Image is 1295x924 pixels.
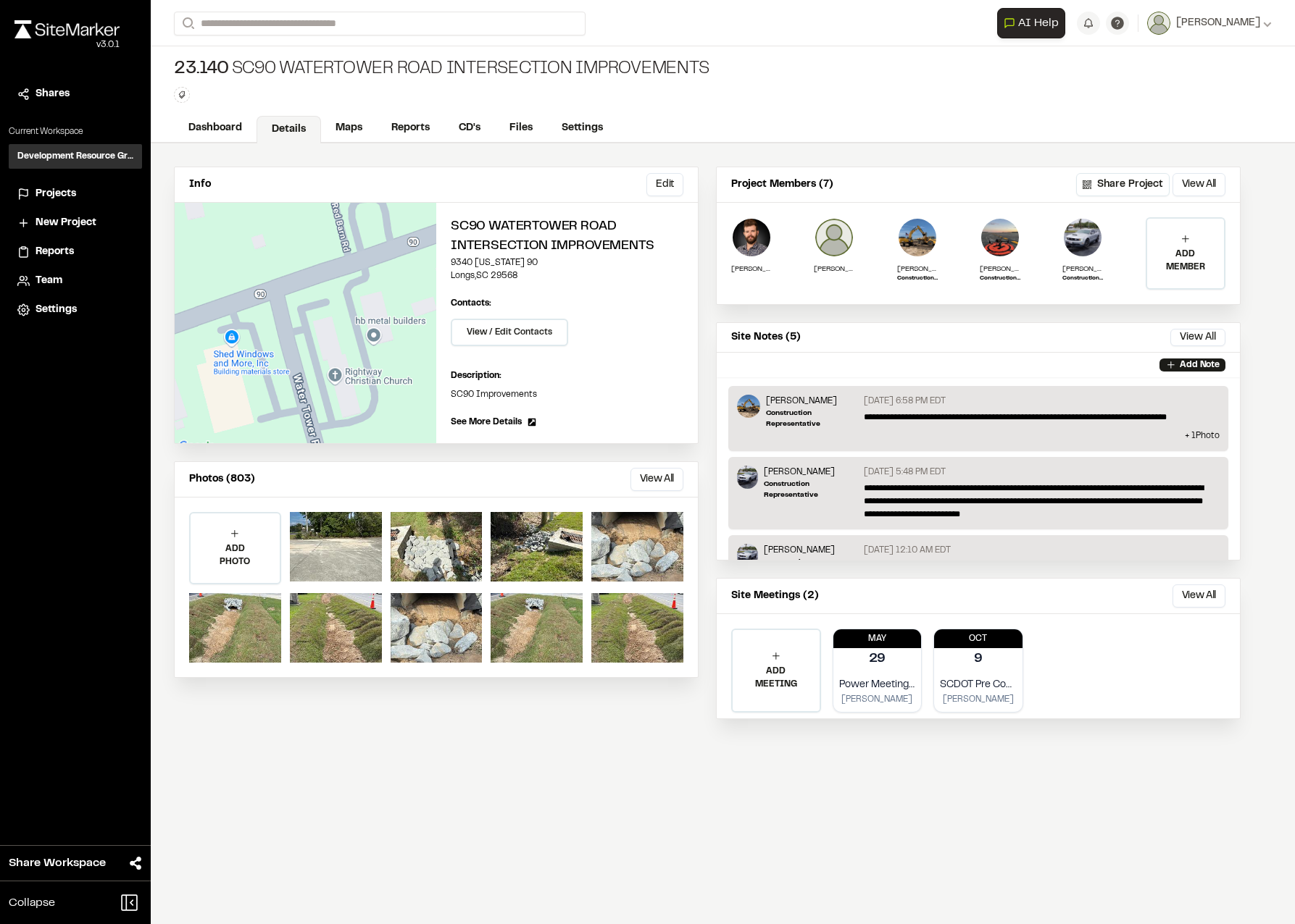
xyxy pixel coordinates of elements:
[833,632,922,645] p: May
[646,173,683,196] button: Edit
[451,256,683,269] p: 9340 [US_STATE] 90
[733,665,820,691] p: ADD MEETING
[189,177,211,193] p: Info
[731,177,833,193] p: Project Members (7)
[731,217,772,258] img: William Bartholomew
[940,693,1017,706] p: [PERSON_NAME]
[864,466,946,479] p: [DATE] 5:48 PM EDT
[495,114,547,142] a: Files
[17,273,133,289] a: Team
[1147,12,1272,35] button: [PERSON_NAME]
[814,264,854,274] p: [PERSON_NAME]
[1147,248,1224,274] p: ADD MEMBER
[764,479,857,500] p: Construction Representative
[864,395,946,408] p: [DATE] 6:58 PM EDT
[191,542,280,568] p: ADD PHOTO
[1062,264,1103,274] p: [PERSON_NAME]
[451,269,683,282] p: Longs , SC 29568
[1018,14,1059,32] span: AI Help
[174,114,257,142] a: Dashboard
[864,544,951,557] p: [DATE] 12:10 AM EDT
[1062,274,1103,283] p: Construction Representative
[174,87,190,103] button: Edit Tags
[731,264,772,274] p: [PERSON_NAME]
[737,429,1220,442] p: + 1 Photo
[980,264,1020,274] p: [PERSON_NAME]
[1176,15,1260,31] span: [PERSON_NAME]
[839,693,916,706] p: [PERSON_NAME]
[9,854,106,872] span: Share Workspace
[997,8,1065,38] button: Open AI Assistant
[764,544,857,557] p: [PERSON_NAME]
[17,215,133,231] a: New Project
[451,369,683,382] p: Description:
[36,86,70,102] span: Shares
[36,302,77,318] span: Settings
[451,319,568,346] button: View / Edit Contacts
[17,150,133,163] h3: Development Resource Group
[17,302,133,318] a: Settings
[257,116,321,143] a: Details
[940,677,1017,693] p: SCDOT Pre Con Meeting
[17,244,133,260] a: Reports
[737,466,758,489] img: Timothy Clark
[839,677,916,693] p: Power Meeting for Possible Conflicts
[17,86,133,102] a: Shares
[897,264,938,274] p: [PERSON_NAME]
[451,217,683,256] h2: SC90 Watertower Road Intersection Improvements
[189,471,255,487] p: Photos (803)
[174,58,229,81] span: 23.140
[14,38,120,51] div: Oh geez...please don't...
[731,588,819,604] p: Site Meetings (2)
[1062,217,1103,258] img: Timothy Clark
[377,114,444,142] a: Reports
[869,650,886,669] p: 29
[980,274,1020,283] p: Construction Manager
[1173,584,1225,608] button: View All
[997,8,1071,38] div: Open AI Assistant
[36,215,96,231] span: New Project
[174,58,709,81] div: SC90 Watertower Road Intersection Improvements
[764,557,857,579] p: Construction Representative
[897,274,938,283] p: Construction Representative
[814,217,854,258] img: Jason Hager
[444,114,495,142] a: CD's
[1180,358,1220,371] p: Add Note
[1147,12,1170,35] img: User
[14,20,120,38] img: rebrand.png
[321,114,377,142] a: Maps
[737,395,760,418] img: Ross Edwards
[974,650,983,669] p: 9
[934,632,1023,645] p: Oct
[451,388,683,401] p: SC90 Improvements
[174,12,200,35] button: Search
[980,217,1020,258] img: Zach Thompson
[897,217,938,258] img: Ross Edwards
[737,544,758,567] img: Timothy Clark
[1170,329,1225,346] button: View All
[766,408,858,429] p: Construction Representative
[36,244,74,260] span: Reports
[1173,173,1225,196] button: View All
[451,297,491,310] p: Contacts:
[9,894,55,912] span: Collapse
[1076,173,1170,196] button: Share Project
[547,114,617,142] a: Settings
[451,416,522,429] span: See More Details
[36,186,76,202] span: Projects
[9,125,142,138] p: Current Workspace
[764,466,857,479] p: [PERSON_NAME]
[731,329,801,345] p: Site Notes (5)
[36,273,62,289] span: Team
[766,395,858,408] p: [PERSON_NAME]
[630,468,683,491] button: View All
[17,186,133,202] a: Projects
